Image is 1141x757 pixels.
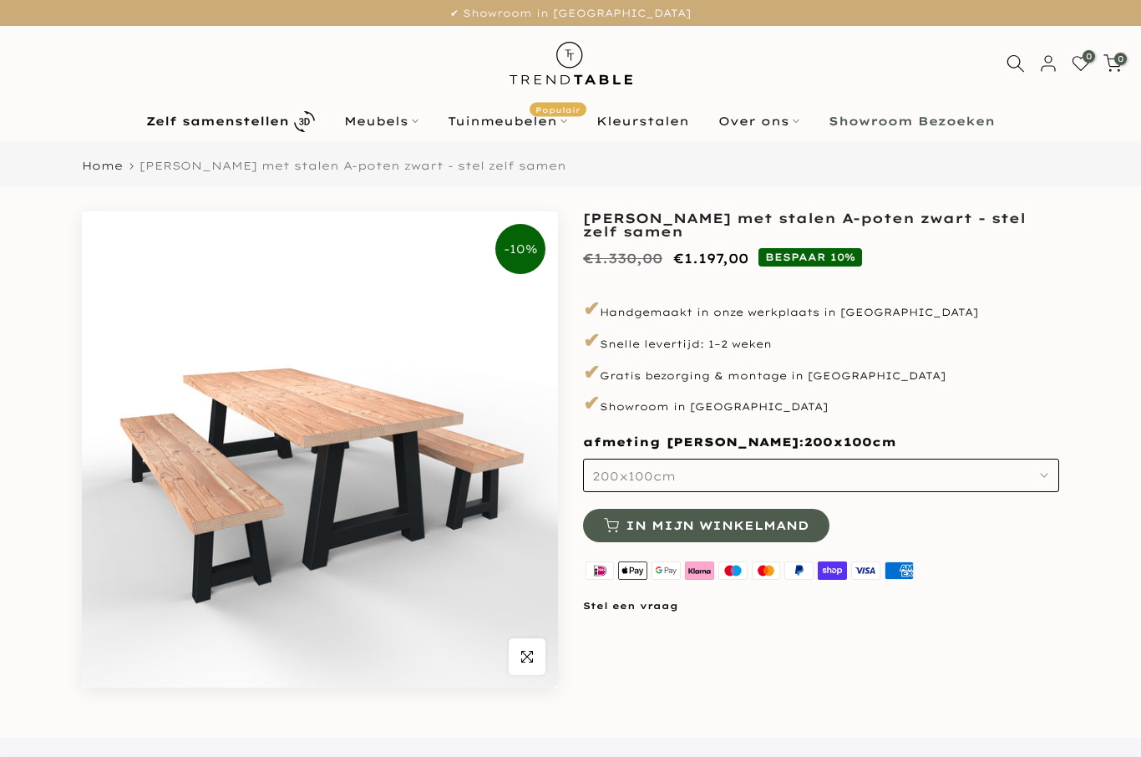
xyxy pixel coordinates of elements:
a: Over ons [704,111,814,131]
b: Zelf samenstellen [146,115,289,127]
h1: [PERSON_NAME] met stalen A-poten zwart - stel zelf samen [583,211,1059,238]
img: google pay [650,559,683,582]
p: Handgemaakt in onze werkplaats in [GEOGRAPHIC_DATA] [583,295,1059,323]
b: Showroom Bezoeken [829,115,995,127]
span: 0 [1083,50,1095,63]
span: ✔ [583,359,600,384]
del: €1.330,00 [583,250,662,267]
a: Zelf samenstellen [132,107,330,136]
p: Snelle levertijd: 1–2 weken [583,327,1059,355]
a: Kleurstalen [582,111,704,131]
a: Meubels [330,111,434,131]
span: [PERSON_NAME] met stalen A-poten zwart - stel zelf samen [139,159,566,172]
img: american express [882,559,915,582]
a: Showroom Bezoeken [814,111,1010,131]
span: In mijn winkelmand [626,520,809,531]
img: visa [849,559,883,582]
a: 0 [1103,54,1122,73]
button: 200x100cm [583,459,1059,492]
span: ✔ [583,390,600,415]
a: Home [82,160,123,171]
span: Populair [530,103,586,117]
img: trend-table [498,26,644,100]
img: apple pay [616,559,650,582]
a: Stel een vraag [583,600,678,612]
span: ✔ [583,296,600,321]
button: In mijn winkelmand [583,509,829,542]
span: 200x100cm [592,469,676,484]
a: 0 [1072,54,1090,73]
p: Showroom in [GEOGRAPHIC_DATA] [583,389,1059,418]
img: maestro [716,559,749,582]
img: klarna [682,559,716,582]
p: ✔ Showroom in [GEOGRAPHIC_DATA] [21,4,1120,23]
ins: €1.197,00 [673,246,748,271]
span: BESPAAR 10% [758,248,862,267]
img: master [749,559,783,582]
span: ✔ [583,328,600,353]
span: 0 [1114,53,1127,65]
iframe: toggle-frame [2,672,85,755]
p: Gratis bezorging & montage in [GEOGRAPHIC_DATA] [583,358,1059,387]
a: TuinmeubelenPopulair [434,111,582,131]
span: 200x100cm [804,434,896,451]
img: shopify pay [816,559,849,582]
img: paypal [783,559,816,582]
img: ideal [583,559,616,582]
span: afmeting [PERSON_NAME]: [583,434,896,450]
